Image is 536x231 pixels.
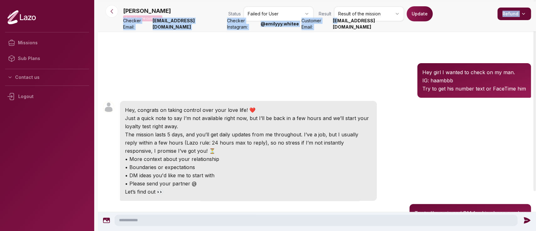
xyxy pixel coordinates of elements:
[125,179,372,188] p: • Please send your partner @
[422,68,526,76] p: Hey girl I wanted to check on my man.
[227,18,258,30] span: Checker Instagram:
[125,155,372,163] p: • More context about your relationship
[123,18,150,30] span: Checker Email:
[5,51,89,66] a: Sub Plans
[5,35,89,51] a: Missions
[5,88,89,105] div: Logout
[228,11,241,17] span: Status
[123,7,171,15] p: [PERSON_NAME]
[125,114,372,130] p: Just a quick note to say I’m not available right now, but I’ll be back in a few hours and we’ll s...
[125,188,372,196] p: Let’s find out 👀
[153,18,224,30] strong: [EMAIL_ADDRESS][DOMAIN_NAME]
[497,8,531,20] button: Refund
[422,85,526,93] p: Try to get his number text or FaceTime him
[103,102,114,113] img: User avatar
[414,209,526,217] p: Try to like a pic and DM for his phone number
[407,6,433,21] button: Update
[125,130,372,155] p: The mission lasts 5 days, and you’ll get daily updates from me throughout. I’ve a job, but I usua...
[261,21,299,27] strong: @ emilyyy.whitee
[125,163,372,171] p: • Boundaries or expectations
[5,72,89,83] button: Contact us
[125,171,372,179] p: • DM ideas you'd like me to start with
[125,106,372,114] p: Hey, congrats on taking control over your love life! ❤️
[422,76,526,85] p: IG: haambbb
[301,18,330,30] span: Customer Email:
[333,18,404,30] strong: [EMAIL_ADDRESS][DOMAIN_NAME]
[123,15,162,21] p: Failed for the customer
[319,11,331,17] span: Result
